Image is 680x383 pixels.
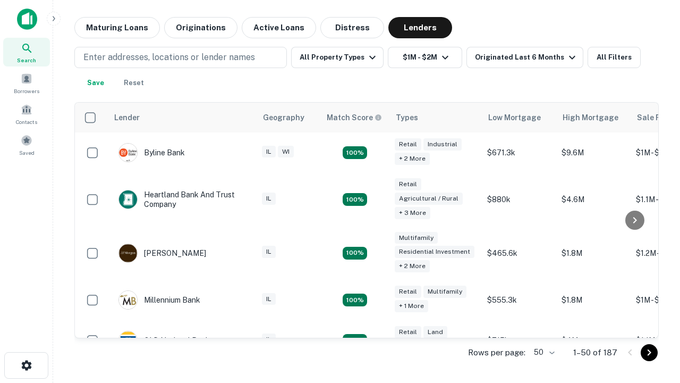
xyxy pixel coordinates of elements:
img: picture [119,244,137,262]
img: picture [119,331,137,349]
th: High Mortgage [556,103,631,132]
div: Matching Properties: 17, hasApolloMatch: undefined [343,193,367,206]
div: Multifamily [395,232,438,244]
img: capitalize-icon.png [17,9,37,30]
a: Search [3,38,50,66]
div: Matching Properties: 16, hasApolloMatch: undefined [343,294,367,306]
div: Types [396,111,418,124]
div: + 2 more [395,153,430,165]
td: $671.3k [482,132,556,173]
td: $880k [482,173,556,227]
button: $1M - $2M [388,47,462,68]
div: Retail [395,178,421,190]
th: Geography [257,103,320,132]
p: 1–50 of 187 [573,346,617,359]
button: Active Loans [242,17,316,38]
img: picture [119,291,137,309]
img: picture [119,190,137,209]
span: Contacts [16,118,37,126]
button: Save your search to get updates of matches that match your search criteria. [79,72,113,94]
div: IL [262,146,276,158]
div: Geography [263,111,304,124]
div: Retail [395,138,421,151]
div: High Mortgage [563,111,618,124]
div: IL [262,293,276,305]
td: $4M [556,320,631,361]
button: Reset [117,72,151,94]
span: Search [17,56,36,64]
div: Matching Properties: 18, hasApolloMatch: undefined [343,334,367,347]
th: Low Mortgage [482,103,556,132]
div: [PERSON_NAME] [118,244,206,263]
button: Lenders [388,17,452,38]
h6: Match Score [327,112,380,123]
th: Lender [108,103,257,132]
div: Heartland Bank And Trust Company [118,190,246,209]
td: $1.8M [556,227,631,280]
th: Capitalize uses an advanced AI algorithm to match your search with the best lender. The match sco... [320,103,389,132]
div: IL [262,246,276,258]
div: IL [262,193,276,205]
button: All Filters [588,47,641,68]
div: + 3 more [395,207,430,219]
th: Types [389,103,482,132]
img: picture [119,144,137,162]
div: IL [262,334,276,346]
div: + 1 more [395,300,428,312]
div: Capitalize uses an advanced AI algorithm to match your search with the best lender. The match sco... [327,112,382,123]
div: Millennium Bank [118,290,200,310]
div: Low Mortgage [488,111,541,124]
button: Distress [320,17,384,38]
div: Byline Bank [118,143,185,162]
span: Borrowers [14,87,39,95]
div: WI [278,146,294,158]
td: $715k [482,320,556,361]
button: Maturing Loans [74,17,160,38]
a: Contacts [3,99,50,128]
td: $9.6M [556,132,631,173]
td: $4.6M [556,173,631,227]
button: Go to next page [641,344,658,361]
td: $555.3k [482,280,556,320]
button: Originations [164,17,237,38]
div: Matching Properties: 22, hasApolloMatch: undefined [343,146,367,159]
span: Saved [19,148,35,157]
button: Enter addresses, locations or lender names [74,47,287,68]
button: Originated Last 6 Months [466,47,583,68]
a: Borrowers [3,69,50,97]
div: Multifamily [423,286,466,298]
button: All Property Types [291,47,384,68]
td: $1.8M [556,280,631,320]
td: $465.6k [482,227,556,280]
div: Originated Last 6 Months [475,51,579,64]
div: Land [423,326,447,338]
div: Lender [114,111,140,124]
a: Saved [3,130,50,159]
div: Retail [395,286,421,298]
div: Retail [395,326,421,338]
div: 50 [530,345,556,360]
iframe: Chat Widget [627,298,680,349]
div: Industrial [423,138,462,151]
div: OLD National Bank [118,331,210,350]
p: Rows per page: [468,346,525,359]
div: Matching Properties: 27, hasApolloMatch: undefined [343,247,367,260]
div: Agricultural / Rural [395,193,463,205]
div: + 2 more [395,260,430,272]
p: Enter addresses, locations or lender names [83,51,255,64]
div: Residential Investment [395,246,474,258]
